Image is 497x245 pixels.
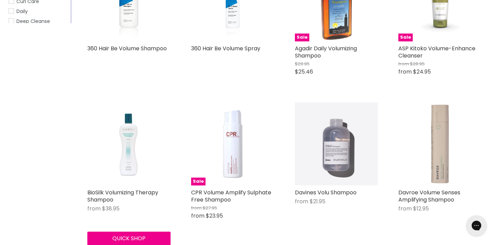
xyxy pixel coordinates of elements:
[206,212,223,220] span: $23.95
[295,189,357,196] a: Davines Volu Shampoo
[191,189,271,204] a: CPR Volume Amplify Sulphate Free Shampoo
[109,102,149,185] img: BioSilk Volumizing Therapy Shampoo
[410,61,425,67] span: $28.95
[398,44,475,60] a: ASP Kitoko Volume-Enhance Cleanser
[398,102,482,185] img: Davroe Volume Senses Amplifying Shampoo
[295,102,378,185] img: Davines Volu Shampoo
[310,197,325,205] span: $21.95
[16,18,50,25] span: Deep Cleanse
[191,178,206,185] span: Sale
[191,212,204,220] span: from
[203,205,217,211] span: $27.95
[398,34,413,41] span: Sale
[398,205,412,212] span: from
[87,189,158,204] a: BioSilk Volumizing Therapy Shampoo
[9,8,69,15] a: Daily
[295,61,310,67] span: $29.95
[191,102,274,185] img: CPR Volume Amplify Sulphate Free Shampoo
[295,34,309,41] span: Sale
[87,44,167,52] a: 360 Hair Be Volume Shampoo
[413,205,429,212] span: $12.95
[191,44,260,52] a: 360 Hair Be Volume Spray
[16,8,28,15] span: Daily
[87,205,101,212] span: from
[87,102,171,185] a: BioSilk Volumizing Therapy Shampoo
[463,213,490,238] iframe: Gorgias live chat messenger
[9,17,69,25] a: Deep Cleanse
[102,205,120,212] span: $38.95
[191,205,202,211] span: from
[295,44,357,60] a: Agadir Daily Volumizing Shampoo
[413,68,431,76] span: $24.95
[398,68,412,76] span: from
[295,68,313,76] span: $25.46
[398,189,460,204] a: Davroe Volume Senses Amplifying Shampoo
[295,197,308,205] span: from
[398,61,409,67] span: from
[191,102,274,185] a: CPR Volume Amplify Sulphate Free ShampooSale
